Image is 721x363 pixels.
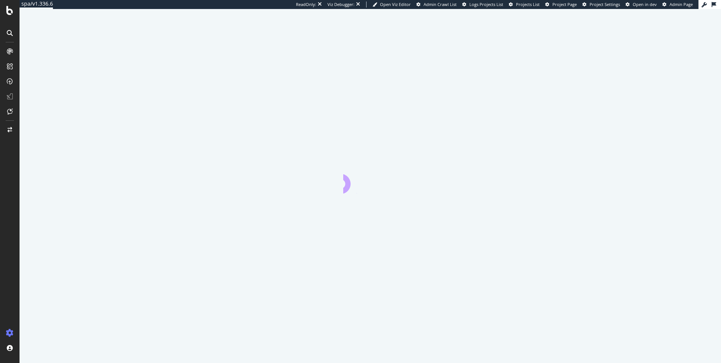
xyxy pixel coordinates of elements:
span: Project Settings [590,1,620,7]
a: Projects List [509,1,540,7]
span: Project Page [552,1,577,7]
a: Open Viz Editor [373,1,411,7]
a: Project Settings [582,1,620,7]
a: Admin Crawl List [416,1,457,7]
a: Project Page [545,1,577,7]
div: animation [343,166,397,193]
div: ReadOnly: [296,1,316,7]
span: Open in dev [633,1,657,7]
a: Open in dev [626,1,657,7]
span: Projects List [516,1,540,7]
span: Logs Projects List [469,1,503,7]
span: Admin Crawl List [424,1,457,7]
span: Open Viz Editor [380,1,411,7]
a: Admin Page [662,1,693,7]
span: Admin Page [670,1,693,7]
a: Logs Projects List [462,1,503,7]
div: Viz Debugger: [327,1,354,7]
